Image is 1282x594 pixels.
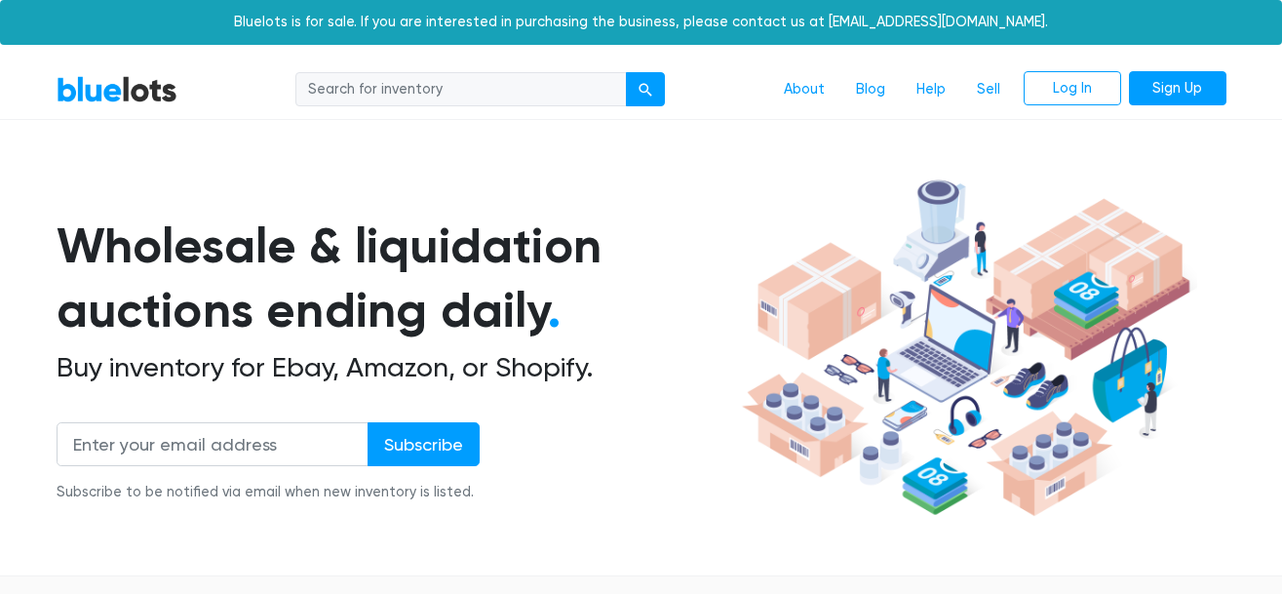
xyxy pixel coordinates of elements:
a: Help [901,71,961,108]
h1: Wholesale & liquidation auctions ending daily [57,214,735,343]
img: hero-ee84e7d0318cb26816c560f6b4441b76977f77a177738b4e94f68c95b2b83dbb.png [735,171,1197,526]
a: Blog [840,71,901,108]
span: . [548,281,561,339]
h2: Buy inventory for Ebay, Amazon, or Shopify. [57,351,735,384]
div: Subscribe to be notified via email when new inventory is listed. [57,482,480,503]
a: Sell [961,71,1016,108]
input: Search for inventory [295,72,627,107]
a: About [768,71,840,108]
a: BlueLots [57,75,177,103]
input: Subscribe [368,422,480,466]
a: Log In [1024,71,1121,106]
a: Sign Up [1129,71,1226,106]
input: Enter your email address [57,422,369,466]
